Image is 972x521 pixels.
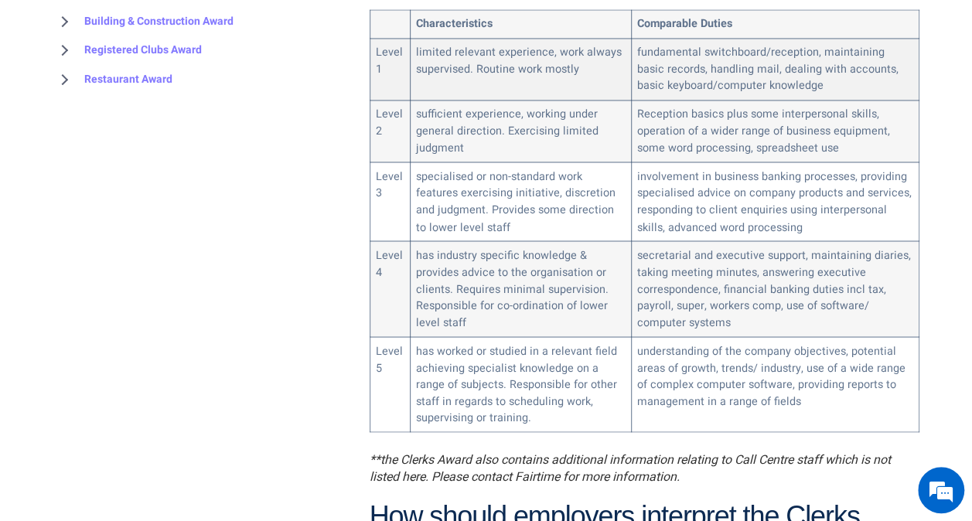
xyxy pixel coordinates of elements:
[53,7,234,36] a: Building & Construction Award
[410,336,631,431] td: has worked or studied in a relevant field achieving specialist knowledge on a range of subjects. ...
[410,162,631,241] td: specialised or non-standard work features exercising initiative, discretion and judgment. Provide...
[370,39,410,100] td: Level 1
[637,15,732,32] strong: Comparable Duties
[631,336,919,431] td: understanding of the company objectives, potential areas of growth, trends/ industry, use of a wi...
[631,100,919,162] td: Reception basics plus some interpersonal skills, operation of a wider range of business equipment...
[410,39,631,100] td: limited relevant experience, work always supervised. Routine work mostly
[370,100,410,162] td: Level 2
[416,15,493,32] strong: Characteristics
[410,100,631,162] td: sufficient experience, working under general direction. Exercising limited judgment
[370,451,919,485] figcaption: **the Clerks Award also contains additional information relating to Call Centre staff which is no...
[53,65,172,94] a: Restaurant Award
[410,241,631,336] td: has industry specific knowledge & provides advice to the organisation or clients. Requires minima...
[631,241,919,336] td: secretarial and executive support, maintaining diaries, taking meeting minutes, answering executi...
[631,39,919,100] td: fundamental switchboard/reception, maintaining basic records, handling mail, dealing with account...
[370,336,410,431] td: Level 5
[370,241,410,336] td: Level 4
[53,36,202,65] a: Registered Clubs Award
[370,162,410,241] td: Level 3
[631,162,919,241] td: involvement in business banking processes, providing specialised advice on company products and s...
